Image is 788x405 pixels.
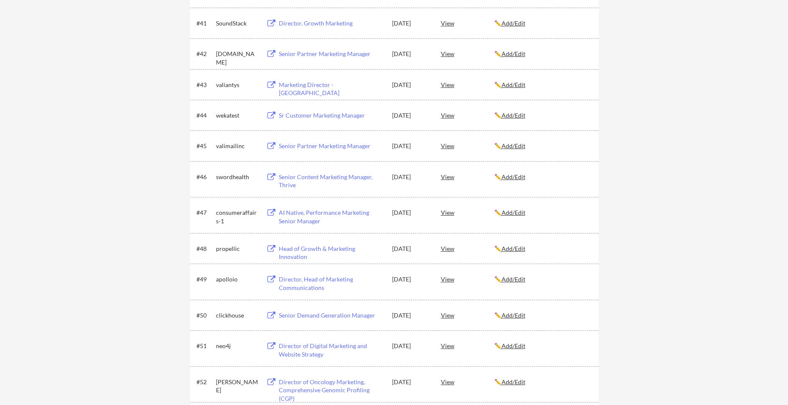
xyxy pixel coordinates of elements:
[196,81,213,89] div: #43
[279,50,384,58] div: Senior Partner Marketing Manager
[502,173,525,180] u: Add/Edit
[279,378,384,403] div: Director of Oncology Marketing, Comprehensive Genomic Profiling (CGP)
[279,19,384,28] div: Director, Growth Marketing
[494,142,591,150] div: ✏️
[279,208,384,225] div: AI Native, Performance Marketing Senior Manager
[196,208,213,217] div: #47
[279,245,384,261] div: Head of Growth & Marketing Innovation
[216,50,258,66] div: [DOMAIN_NAME]
[196,111,213,120] div: #44
[494,50,591,58] div: ✏️
[441,338,494,353] div: View
[216,111,258,120] div: wekatest
[216,378,258,394] div: [PERSON_NAME]
[494,19,591,28] div: ✏️
[494,173,591,181] div: ✏️
[392,311,429,320] div: [DATE]
[392,245,429,253] div: [DATE]
[392,50,429,58] div: [DATE]
[494,81,591,89] div: ✏️
[216,142,258,150] div: valimailinc
[392,342,429,350] div: [DATE]
[392,142,429,150] div: [DATE]
[392,208,429,217] div: [DATE]
[216,19,258,28] div: SoundStack
[502,209,525,216] u: Add/Edit
[216,208,258,225] div: consumeraffairs-1
[196,275,213,284] div: #49
[279,342,384,358] div: Director of Digital Marketing and Website Strategy
[494,245,591,253] div: ✏️
[441,46,494,61] div: View
[441,77,494,92] div: View
[441,15,494,31] div: View
[279,275,384,292] div: Director, Head of Marketing Communications
[196,142,213,150] div: #45
[502,142,525,149] u: Add/Edit
[392,81,429,89] div: [DATE]
[392,378,429,386] div: [DATE]
[494,111,591,120] div: ✏️
[502,245,525,252] u: Add/Edit
[502,112,525,119] u: Add/Edit
[441,205,494,220] div: View
[279,173,384,189] div: Senior Content Marketing Manager, Thrive
[441,271,494,287] div: View
[441,307,494,323] div: View
[216,275,258,284] div: apolloio
[196,173,213,181] div: #46
[494,208,591,217] div: ✏️
[196,245,213,253] div: #48
[216,311,258,320] div: clickhouse
[196,19,213,28] div: #41
[441,169,494,184] div: View
[216,173,258,181] div: swordhealth
[279,142,384,150] div: Senior Partner Marketing Manager
[216,81,258,89] div: valiantys
[502,342,525,349] u: Add/Edit
[279,111,384,120] div: Sr Customer Marketing Manager
[502,312,525,319] u: Add/Edit
[502,50,525,57] u: Add/Edit
[392,111,429,120] div: [DATE]
[196,311,213,320] div: #50
[502,20,525,27] u: Add/Edit
[279,81,384,97] div: Marketing Director - [GEOGRAPHIC_DATA]
[441,138,494,153] div: View
[502,276,525,283] u: Add/Edit
[196,50,213,58] div: #42
[196,342,213,350] div: #51
[392,19,429,28] div: [DATE]
[494,378,591,386] div: ✏️
[216,342,258,350] div: neo4j
[494,311,591,320] div: ✏️
[392,173,429,181] div: [DATE]
[502,378,525,385] u: Add/Edit
[441,374,494,389] div: View
[502,81,525,88] u: Add/Edit
[494,342,591,350] div: ✏️
[441,241,494,256] div: View
[494,275,591,284] div: ✏️
[441,107,494,123] div: View
[392,275,429,284] div: [DATE]
[196,378,213,386] div: #52
[279,311,384,320] div: Senior Demand Generation Manager
[216,245,258,253] div: propellic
